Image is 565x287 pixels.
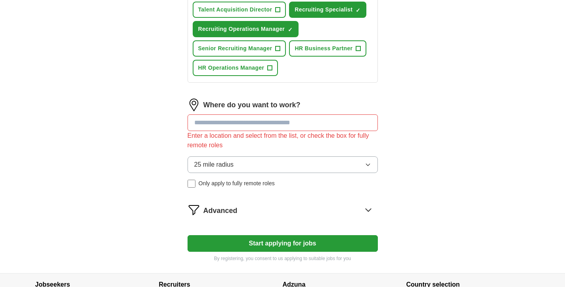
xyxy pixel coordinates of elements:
[193,2,286,18] button: Talent Acquisition Director
[188,255,378,262] p: By registering, you consent to us applying to suitable jobs for you
[188,235,378,252] button: Start applying for jobs
[188,131,378,150] div: Enter a location and select from the list, or check the box for fully remote roles
[295,44,352,53] span: HR Business Partner
[198,6,272,14] span: Talent Acquisition Director
[198,64,264,72] span: HR Operations Manager
[295,6,352,14] span: Recruiting Specialist
[203,205,237,216] span: Advanced
[188,180,195,188] input: Only apply to fully remote roles
[188,99,200,111] img: location.png
[193,60,278,76] button: HR Operations Manager
[289,2,366,18] button: Recruiting Specialist✓
[194,160,234,169] span: 25 mile radius
[288,27,293,33] span: ✓
[203,100,301,110] label: Where do you want to work?
[188,156,378,173] button: 25 mile radius
[193,21,299,37] button: Recruiting Operations Manager✓
[289,40,366,57] button: HR Business Partner
[356,7,360,13] span: ✓
[199,179,275,188] span: Only apply to fully remote roles
[198,25,285,33] span: Recruiting Operations Manager
[198,44,272,53] span: Senior Recruiting Manager
[193,40,286,57] button: Senior Recruiting Manager
[188,203,200,216] img: filter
